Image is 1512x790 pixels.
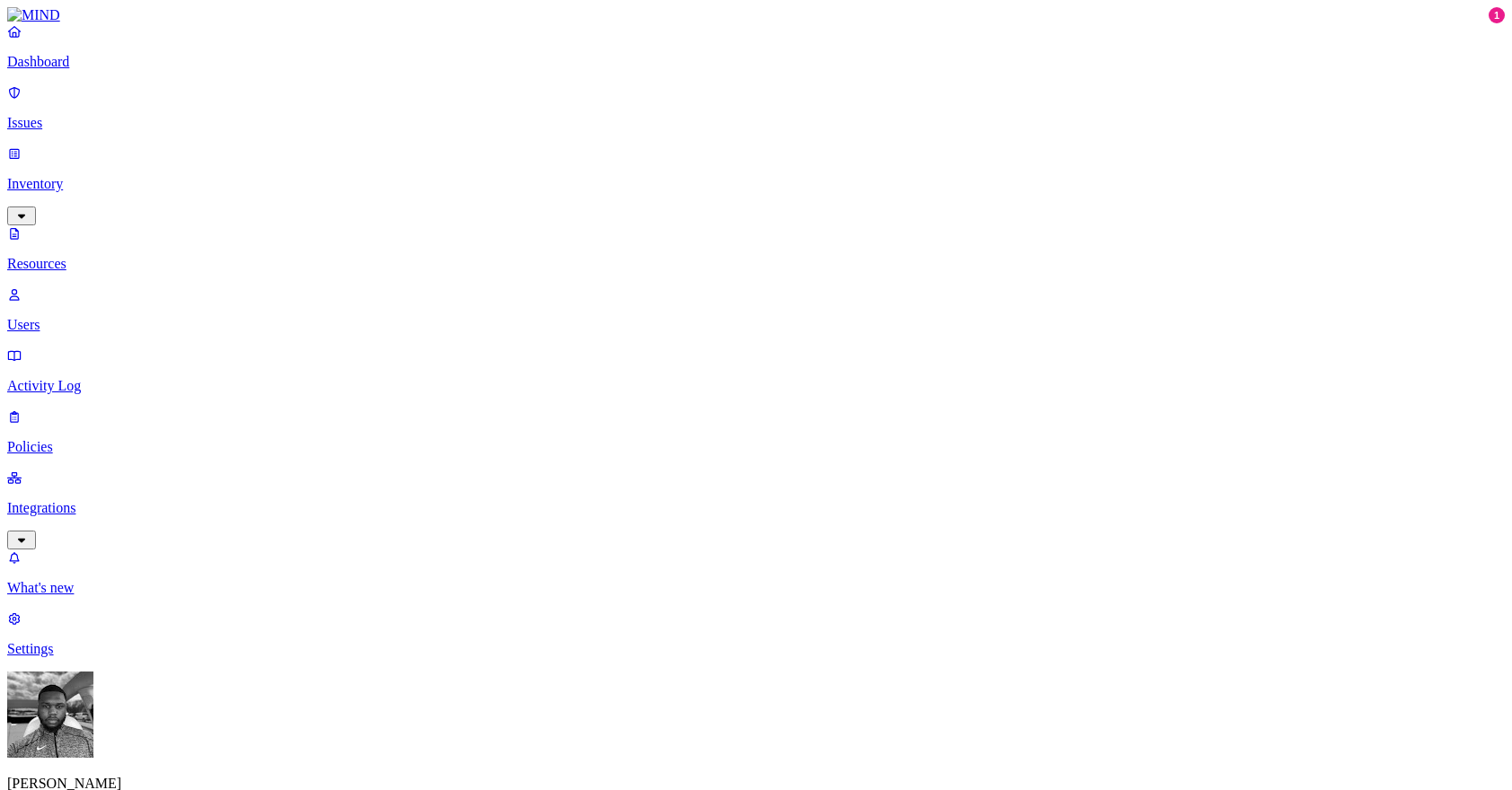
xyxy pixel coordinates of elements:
[7,641,1505,657] p: Settings
[7,225,1505,272] a: Resources
[7,145,1505,223] a: Inventory
[7,7,1505,23] a: MIND
[7,84,1505,131] a: Issues
[7,23,1505,70] a: Dashboard
[7,671,93,758] img: Cameron White
[7,347,1505,394] a: Activity Log
[7,408,1505,455] a: Policies
[7,7,60,23] img: MIND
[7,439,1505,455] p: Policies
[7,549,1505,596] a: What's new
[7,256,1505,272] p: Resources
[7,115,1505,131] p: Issues
[7,286,1505,333] a: Users
[7,317,1505,333] p: Users
[7,580,1505,596] p: What's new
[7,176,1505,192] p: Inventory
[7,610,1505,657] a: Settings
[7,500,1505,516] p: Integrations
[1489,7,1505,23] div: 1
[7,378,1505,394] p: Activity Log
[7,54,1505,70] p: Dashboard
[7,470,1505,547] a: Integrations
